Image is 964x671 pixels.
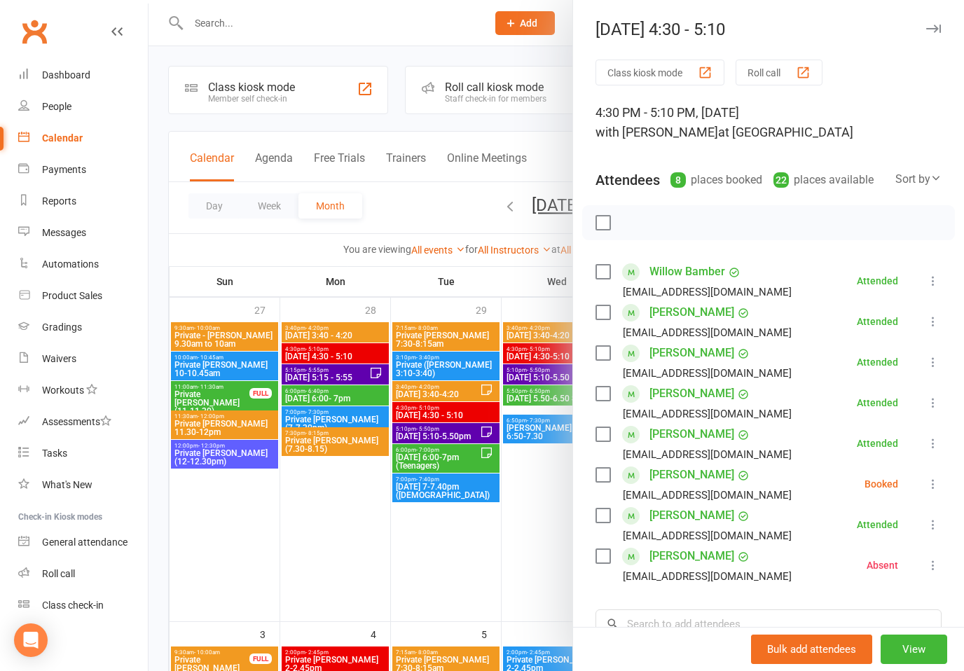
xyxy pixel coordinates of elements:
div: Attended [857,276,898,286]
div: Payments [42,164,86,175]
a: Workouts [18,375,148,406]
div: Calendar [42,132,83,144]
div: Assessments [42,416,111,427]
div: Messages [42,227,86,238]
div: Automations [42,258,99,270]
div: What's New [42,479,92,490]
span: with [PERSON_NAME] [595,125,718,139]
button: Roll call [736,60,822,85]
a: [PERSON_NAME] [649,545,734,567]
input: Search to add attendees [595,609,942,639]
div: [EMAIL_ADDRESS][DOMAIN_NAME] [623,445,792,464]
div: [EMAIL_ADDRESS][DOMAIN_NAME] [623,527,792,545]
div: General attendance [42,537,128,548]
a: [PERSON_NAME] [649,301,734,324]
a: [PERSON_NAME] [649,504,734,527]
button: Bulk add attendees [751,635,872,664]
a: [PERSON_NAME] [649,423,734,445]
div: Sort by [895,170,942,188]
div: Absent [867,560,898,570]
div: [EMAIL_ADDRESS][DOMAIN_NAME] [623,567,792,586]
div: Attended [857,357,898,367]
div: [EMAIL_ADDRESS][DOMAIN_NAME] [623,364,792,382]
div: [DATE] 4:30 - 5:10 [573,20,964,39]
a: [PERSON_NAME] [649,382,734,405]
a: Calendar [18,123,148,154]
a: [PERSON_NAME] [649,464,734,486]
a: Dashboard [18,60,148,91]
div: Attended [857,520,898,530]
div: Reports [42,195,76,207]
a: What's New [18,469,148,501]
div: [EMAIL_ADDRESS][DOMAIN_NAME] [623,283,792,301]
div: 22 [773,172,789,188]
div: [EMAIL_ADDRESS][DOMAIN_NAME] [623,405,792,423]
a: Product Sales [18,280,148,312]
div: Attended [857,398,898,408]
div: [EMAIL_ADDRESS][DOMAIN_NAME] [623,324,792,342]
a: Assessments [18,406,148,438]
div: Attended [857,438,898,448]
a: Gradings [18,312,148,343]
a: Automations [18,249,148,280]
a: Reports [18,186,148,217]
a: Messages [18,217,148,249]
div: Waivers [42,353,76,364]
span: at [GEOGRAPHIC_DATA] [718,125,853,139]
a: Roll call [18,558,148,590]
a: Class kiosk mode [18,590,148,621]
div: Product Sales [42,290,102,301]
div: Roll call [42,568,75,579]
button: View [881,635,947,664]
a: General attendance kiosk mode [18,527,148,558]
a: [PERSON_NAME] [649,342,734,364]
div: Class check-in [42,600,104,611]
a: Payments [18,154,148,186]
a: Willow Bamber [649,261,725,283]
div: Dashboard [42,69,90,81]
div: 8 [670,172,686,188]
div: Workouts [42,385,84,396]
div: Gradings [42,321,82,333]
a: Waivers [18,343,148,375]
div: Attendees [595,170,660,190]
div: 4:30 PM - 5:10 PM, [DATE] [595,103,942,142]
a: Tasks [18,438,148,469]
div: [EMAIL_ADDRESS][DOMAIN_NAME] [623,486,792,504]
div: places available [773,170,874,190]
div: Open Intercom Messenger [14,623,48,657]
div: Tasks [42,448,67,459]
div: Attended [857,317,898,326]
div: Booked [865,479,898,489]
div: places booked [670,170,762,190]
a: Clubworx [17,14,52,49]
div: People [42,101,71,112]
a: People [18,91,148,123]
button: Class kiosk mode [595,60,724,85]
